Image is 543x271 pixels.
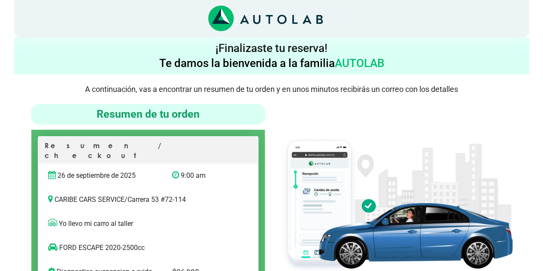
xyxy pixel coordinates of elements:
span: AUTOLAB [335,57,384,70]
p: 26 de septiembre de 2025 [48,171,159,181]
h4: Resumen de tu orden [34,107,262,121]
p: Resumen / checkout [45,141,252,164]
p: A continuación, vas a encontrar un resumen de tu orden y en unos minutos recibirás un correo con ... [14,85,529,94]
h4: ¡Finalizaste tu reserva! Te damos la bienvenida a la familia [18,41,526,71]
a: Link al sitio de autolab [208,14,323,22]
p: Yo llevo mi carro al taller [48,219,248,229]
p: 9:00 am [172,171,230,181]
p: FORD ESCAPE 2020-2500cc [48,243,231,253]
p: CARIBE CARS SERVICE / Carrera 53 #72-114 [48,195,248,205]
